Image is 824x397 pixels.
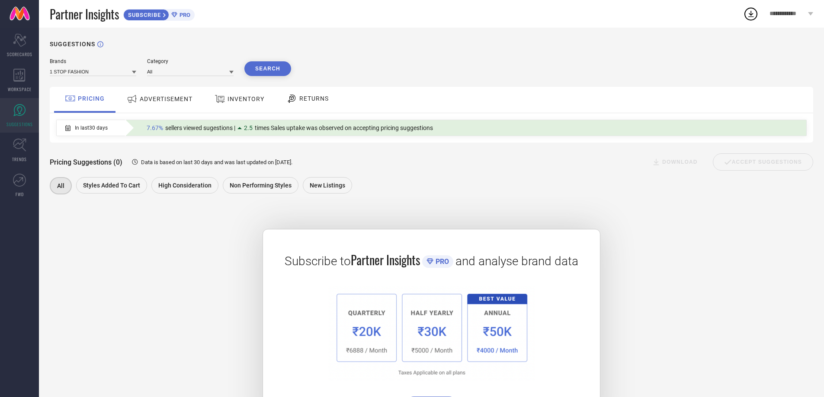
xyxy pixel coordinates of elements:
[124,12,163,18] span: SUBSCRIBE
[123,7,195,21] a: SUBSCRIBEPRO
[78,95,105,102] span: PRICING
[255,124,433,131] span: times Sales uptake was observed on accepting pricing suggestions
[165,124,235,131] span: sellers viewed sugestions |
[147,58,234,64] div: Category
[244,61,291,76] button: Search
[12,156,27,162] span: TRENDS
[177,12,190,18] span: PRO
[310,182,345,189] span: New Listings
[147,124,163,131] span: 7.67%
[713,153,813,171] div: Accept Suggestions
[6,121,33,127] span: SUGGESTIONS
[75,125,108,131] span: In last 30 days
[16,191,24,197] span: FWD
[50,41,95,48] h1: SUGGESTIONS
[328,286,534,381] img: 1a6fb96cb29458d7132d4e38d36bc9c7.png
[230,182,292,189] span: Non Performing Styles
[228,95,264,102] span: INVENTORY
[142,122,437,133] div: Percentage of sellers who have viewed suggestions for the current Insight Type
[244,124,253,131] span: 2.5
[8,86,32,92] span: WORKSPACE
[7,51,32,57] span: SCORECARDS
[57,182,64,189] span: All
[743,6,759,22] div: Open download list
[351,251,420,269] span: Partner Insights
[299,95,329,102] span: RETURNS
[285,254,351,268] span: Subscribe to
[433,257,449,266] span: PRO
[158,182,212,189] span: High Consideration
[50,5,119,23] span: Partner Insights
[140,95,192,102] span: ADVERTISEMENT
[455,254,578,268] span: and analyse brand data
[83,182,140,189] span: Styles Added To Cart
[50,158,122,166] span: Pricing Suggestions (0)
[141,159,292,165] span: Data is based on last 30 days and was last updated on [DATE] .
[50,58,136,64] div: Brands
